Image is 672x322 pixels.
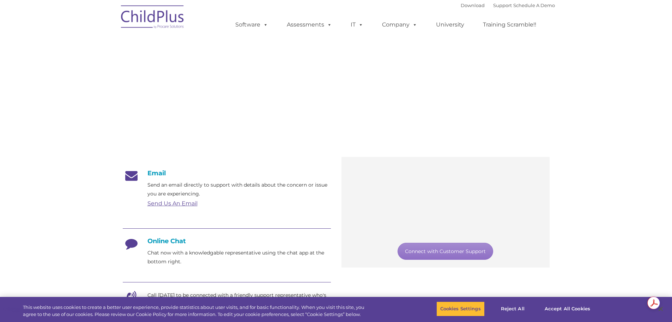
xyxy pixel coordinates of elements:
a: Assessments [280,18,339,32]
button: Accept All Cookies [541,301,594,316]
a: Company [375,18,424,32]
a: Schedule A Demo [513,2,555,8]
a: University [429,18,471,32]
button: Cookies Settings [436,301,485,316]
a: Download [461,2,485,8]
a: Software [228,18,275,32]
font: | [461,2,555,8]
a: Support [493,2,512,8]
img: ChildPlus by Procare Solutions [117,0,188,36]
div: This website uses cookies to create a better user experience, provide statistics about user visit... [23,304,370,318]
button: Reject All [491,301,535,316]
a: IT [344,18,370,32]
a: Training Scramble!! [476,18,543,32]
